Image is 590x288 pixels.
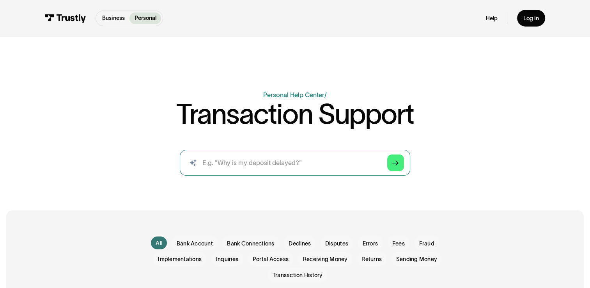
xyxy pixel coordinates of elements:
div: / [324,91,327,98]
a: Personal Help Center [263,91,324,98]
a: Business [97,12,129,24]
span: Fees [392,240,405,247]
form: Search [180,150,410,175]
div: All [156,239,162,247]
span: Implementations [158,255,202,263]
span: Disputes [325,240,348,247]
input: search [180,150,410,175]
form: Email Form [144,236,446,282]
span: Bank Connections [227,240,274,247]
p: Business [102,14,125,22]
h1: Transaction Support [176,100,413,128]
span: Sending Money [396,255,437,263]
span: Bank Account [177,240,213,247]
span: Declines [289,240,311,247]
span: Returns [361,255,382,263]
span: Errors [363,240,378,247]
span: Portal Access [253,255,289,263]
div: Log in [523,15,539,22]
a: Help [486,15,498,22]
img: Trustly Logo [45,14,86,23]
span: Receiving Money [303,255,347,263]
a: All [151,236,167,249]
span: Inquiries [216,255,238,263]
a: Log in [517,10,546,27]
span: Fraud [419,240,434,247]
a: Personal [129,12,161,24]
p: Personal [135,14,156,22]
span: Transaction History [273,271,322,279]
